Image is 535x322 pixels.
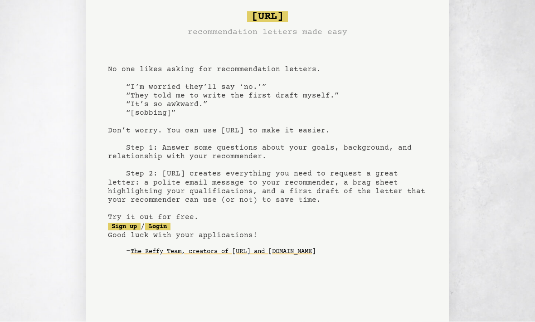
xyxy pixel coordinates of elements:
h3: recommendation letters made easy [188,26,347,39]
div: - [126,247,427,256]
a: The Reffy Team, creators of [URL] and [DOMAIN_NAME] [131,244,316,259]
pre: No one likes asking for recommendation letters. “I’m worried they’ll say ‘no.’” “They told me to ... [108,8,427,273]
span: [URL] [247,11,288,22]
a: Login [145,223,170,230]
a: Sign up [108,223,141,230]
